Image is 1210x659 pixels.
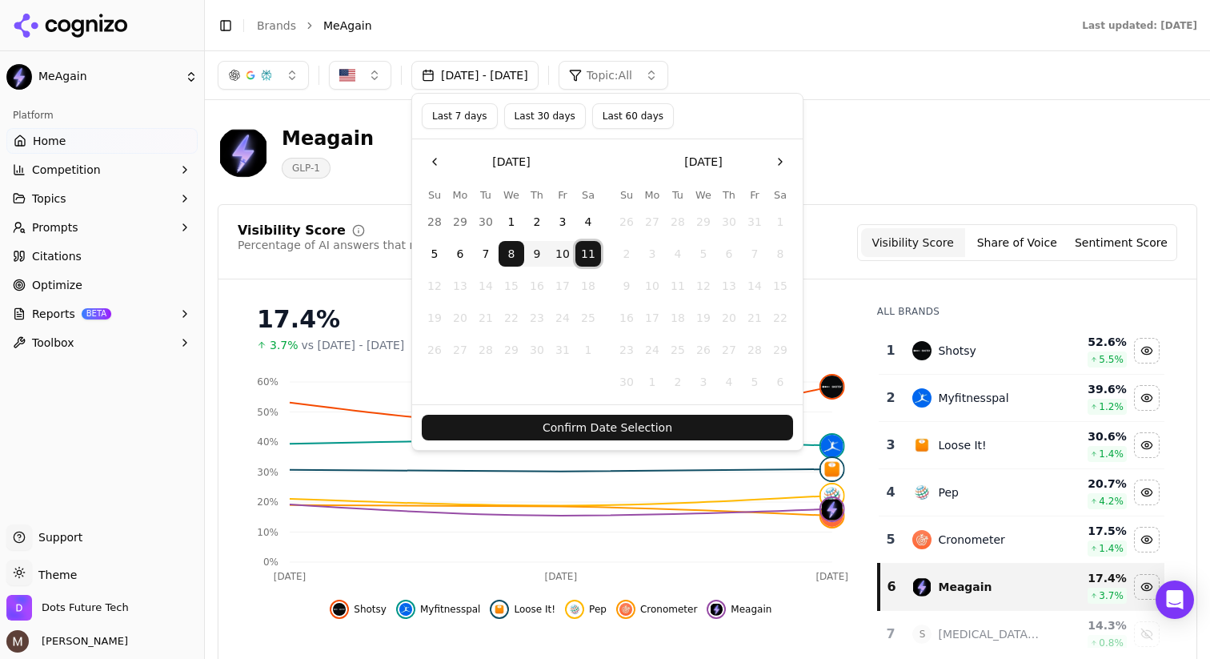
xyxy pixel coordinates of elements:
div: 3 [885,436,897,455]
div: 1 [885,341,897,360]
button: Friday, October 3rd, 2025 [550,209,575,235]
div: 30.6 % [1054,428,1127,444]
button: Tuesday, September 30th, 2025 [473,209,499,235]
button: Sunday, October 5th, 2025 [422,241,447,267]
span: Pep [589,603,607,616]
tr: 5cronometerCronometer17.5%1.4%Hide cronometer data [879,516,1164,564]
img: pep [821,484,843,507]
img: loose it! [821,458,843,480]
button: Hide pep data [565,600,607,619]
button: Sunday, September 28th, 2025 [422,209,447,235]
img: meagain [821,498,843,520]
img: cronometer [912,530,932,549]
span: Meagain [731,603,771,616]
span: 3.7% [270,337,298,353]
button: Hide myfitnesspal data [1134,385,1160,411]
button: ReportsBETA [6,301,198,327]
tr: 7S[MEDICAL_DATA] App14.3%0.8%Show semaglutide app data [879,611,1164,658]
tspan: 50% [257,407,278,418]
img: Martyn Strydom [6,630,29,653]
img: shotsy [912,341,932,360]
div: Percentage of AI answers that mention your brand [238,237,521,253]
button: Wednesday, October 1st, 2025 [499,209,524,235]
span: Topic: All [587,67,632,83]
img: Dots Future Tech [6,595,32,621]
img: pep [912,483,932,502]
th: Tuesday [665,187,691,203]
button: Prompts [6,215,198,240]
div: 4 [885,483,897,502]
button: Hide loose it! data [490,600,555,619]
tspan: 20% [257,496,278,508]
button: Go to the Next Month [767,149,793,175]
button: [DATE] - [DATE] [411,61,539,90]
div: 39.6 % [1054,381,1127,397]
div: 17.4% [257,305,845,334]
tspan: 40% [257,436,278,448]
div: 2 [885,388,897,408]
button: Competition [6,157,198,183]
tspan: 30% [257,467,278,478]
tr: 4pepPep20.7%4.2%Hide pep data [879,469,1164,516]
div: 20.7 % [1054,476,1127,492]
a: Citations [6,243,198,269]
button: Share of Voice [965,228,1069,257]
span: Citations [32,248,82,264]
img: MeAgain [218,127,269,178]
span: Support [32,529,82,545]
button: Hide meagain data [1134,574,1160,600]
img: shotsy [333,603,346,616]
img: loose it! [912,436,932,455]
span: Loose It! [514,603,555,616]
th: Saturday [767,187,793,203]
img: myfitnesspal [821,435,843,457]
button: Thursday, October 2nd, 2025 [524,209,550,235]
button: Thursday, October 9th, 2025, selected [524,241,550,267]
tr: 6meagainMeagain17.4%3.7%Hide meagain data [879,564,1164,611]
span: Prompts [32,219,78,235]
span: 3.7 % [1099,589,1124,602]
button: Open organization switcher [6,595,129,621]
div: Last updated: [DATE] [1082,19,1197,32]
button: Show semaglutide app data [1134,621,1160,647]
div: Cronometer [938,532,1004,548]
button: Open user button [6,630,128,653]
div: Meagain [938,579,992,595]
button: Monday, October 6th, 2025 [447,241,473,267]
th: Monday [639,187,665,203]
th: Tuesday [473,187,499,203]
div: 14.3 % [1054,617,1127,633]
img: meagain [710,603,723,616]
button: Saturday, October 4th, 2025 [575,209,601,235]
button: Hide cronometer data [1134,527,1160,553]
button: Hide shotsy data [330,600,387,619]
button: Go to the Previous Month [422,149,447,175]
button: Last 7 days [422,103,498,129]
button: Today, Saturday, October 11th, 2025, selected [575,241,601,267]
div: 17.4 % [1054,570,1127,586]
img: cronometer [619,603,632,616]
span: BETA [82,308,111,319]
button: Monday, September 29th, 2025 [447,209,473,235]
span: Toolbox [32,335,74,351]
div: [MEDICAL_DATA] App [938,626,1041,642]
span: MeAgain [323,18,372,34]
button: Toolbox [6,330,198,356]
span: GLP-1 [282,158,331,179]
tspan: [DATE] [545,571,578,582]
img: shotsy [821,376,843,398]
th: Friday [742,187,767,203]
tspan: 60% [257,376,278,388]
th: Thursday [716,187,742,203]
tr: 2myfitnesspalMyfitnesspal39.6%1.2%Hide myfitnesspal data [879,375,1164,422]
span: Theme [32,569,77,581]
span: 1.4 % [1099,542,1124,555]
button: Last 30 days [504,103,586,129]
button: Hide loose it! data [1134,432,1160,458]
img: myfitnesspal [399,603,412,616]
span: 0.8 % [1099,637,1124,649]
div: Myfitnesspal [938,390,1008,406]
th: Monday [447,187,473,203]
div: Open Intercom Messenger [1156,581,1194,619]
img: loose it! [493,603,506,616]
